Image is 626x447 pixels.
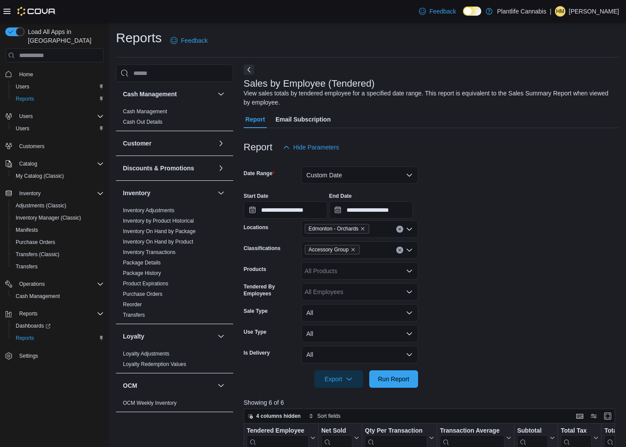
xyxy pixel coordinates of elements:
[19,190,41,197] span: Inventory
[116,205,233,324] div: Inventory
[12,321,54,331] a: Dashboards
[16,68,104,79] span: Home
[16,111,104,122] span: Users
[116,349,233,373] div: Loyalty
[2,187,107,200] button: Inventory
[9,261,107,273] button: Transfers
[244,328,266,335] label: Use Type
[123,301,142,308] span: Reorder
[123,90,177,98] h3: Cash Management
[556,6,565,17] span: HM
[123,228,196,234] a: Inventory On Hand by Package
[116,29,162,47] h1: Reports
[305,411,344,421] button: Sort fields
[123,217,194,224] span: Inventory by Product Historical
[406,268,413,274] button: Open list of options
[5,64,104,385] nav: Complex example
[406,247,413,254] button: Open list of options
[123,218,194,224] a: Inventory by Product Historical
[9,93,107,105] button: Reports
[123,351,170,357] a: Loyalty Adjustments
[244,89,615,107] div: View sales totals by tendered employee for a specified date range. This report is equivalent to t...
[301,346,418,363] button: All
[12,171,104,181] span: My Catalog (Classic)
[12,291,63,301] a: Cash Management
[123,361,186,367] a: Loyalty Redemption Values
[244,398,619,407] p: Showing 6 of 6
[329,201,413,219] input: Press the down key to open a popover containing a calendar.
[9,320,107,332] a: Dashboards
[12,237,104,247] span: Purchase Orders
[123,291,163,298] span: Purchase Orders
[2,68,107,80] button: Home
[123,239,193,245] a: Inventory On Hand by Product
[561,427,592,435] div: Total Tax
[216,331,226,342] button: Loyalty
[314,370,363,388] button: Export
[123,332,144,341] h3: Loyalty
[396,226,403,233] button: Clear input
[12,261,41,272] a: Transfers
[12,321,104,331] span: Dashboards
[2,349,107,362] button: Settings
[123,207,174,213] a: Inventory Adjustments
[181,36,208,45] span: Feedback
[16,308,104,319] span: Reports
[497,6,546,17] p: Plantlife Cannabis
[309,224,359,233] span: Edmonton - Orchards
[2,140,107,152] button: Customers
[123,238,193,245] span: Inventory On Hand by Product
[16,141,48,152] a: Customers
[244,170,275,177] label: Date Range
[16,159,41,169] button: Catalog
[19,160,37,167] span: Catalog
[365,427,427,435] div: Qty Per Transaction
[440,427,504,435] div: Transaction Average
[244,349,270,356] label: Is Delivery
[123,108,167,115] a: Cash Management
[9,290,107,302] button: Cash Management
[244,201,327,219] input: Press the down key to open a popover containing a calendar.
[123,270,161,276] a: Package History
[123,119,163,125] a: Cash Out Details
[12,81,104,92] span: Users
[123,259,161,266] span: Package Details
[360,226,365,231] button: Remove Edmonton - Orchards from selection in this group
[12,333,37,343] a: Reports
[12,213,104,223] span: Inventory Manager (Classic)
[123,189,150,197] h3: Inventory
[550,6,551,17] p: |
[123,139,151,148] h3: Customer
[301,325,418,342] button: All
[16,351,41,361] a: Settings
[123,249,176,255] a: Inventory Transactions
[16,279,48,289] button: Operations
[9,170,107,182] button: My Catalog (Classic)
[293,143,339,152] span: Hide Parameters
[19,113,33,120] span: Users
[123,400,177,406] span: OCM Weekly Inventory
[244,224,269,231] label: Locations
[415,3,459,20] a: Feedback
[555,6,565,17] div: Harper Mcnalley
[123,164,214,173] button: Discounts & Promotions
[406,288,413,295] button: Open list of options
[123,291,163,297] a: Purchase Orders
[116,398,233,412] div: OCM
[123,301,142,308] a: Reorder
[16,350,104,361] span: Settings
[2,110,107,122] button: Users
[244,308,268,315] label: Sale Type
[123,332,214,341] button: Loyalty
[9,200,107,212] button: Adjustments (Classic)
[16,188,44,199] button: Inventory
[245,111,265,128] span: Report
[167,32,211,49] a: Feedback
[123,249,176,256] span: Inventory Transactions
[321,427,352,435] div: Net Sold
[16,69,37,80] a: Home
[2,308,107,320] button: Reports
[12,94,37,104] a: Reports
[247,427,309,435] div: Tendered Employee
